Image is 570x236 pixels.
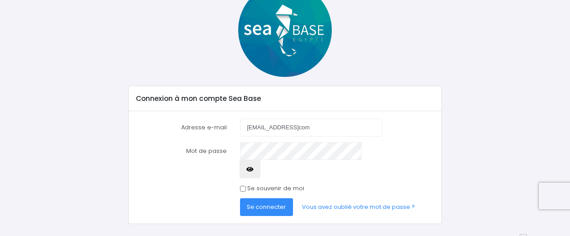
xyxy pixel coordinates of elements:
[129,86,441,111] div: Connexion à mon compte Sea Base
[130,119,233,136] label: Adresse e-mail
[240,198,293,216] button: Se connecter
[247,184,304,193] label: Se souvenir de moi
[247,203,286,211] span: Se connecter
[295,198,422,216] a: Vous avez oublié votre mot de passe ?
[130,142,233,178] label: Mot de passe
